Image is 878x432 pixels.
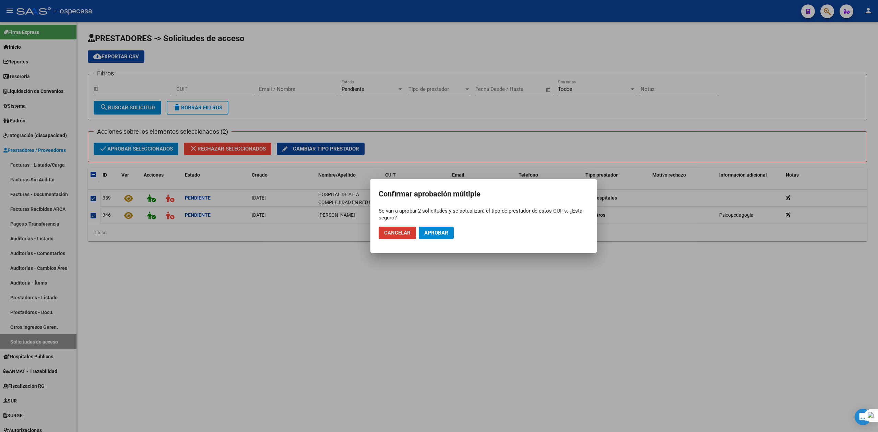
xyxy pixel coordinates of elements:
div: Se van a aprobar 2 solicitudes y se actualizará el tipo de prestador de estos CUITs. ¿Está seguro? [379,207,589,221]
span: Cancelar [384,230,411,236]
span: Aprobar [424,230,448,236]
button: Aprobar [419,227,454,239]
h2: Confirmar aprobación múltiple [379,188,589,201]
div: Open Intercom Messenger [855,409,871,425]
button: Cancelar [379,227,416,239]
